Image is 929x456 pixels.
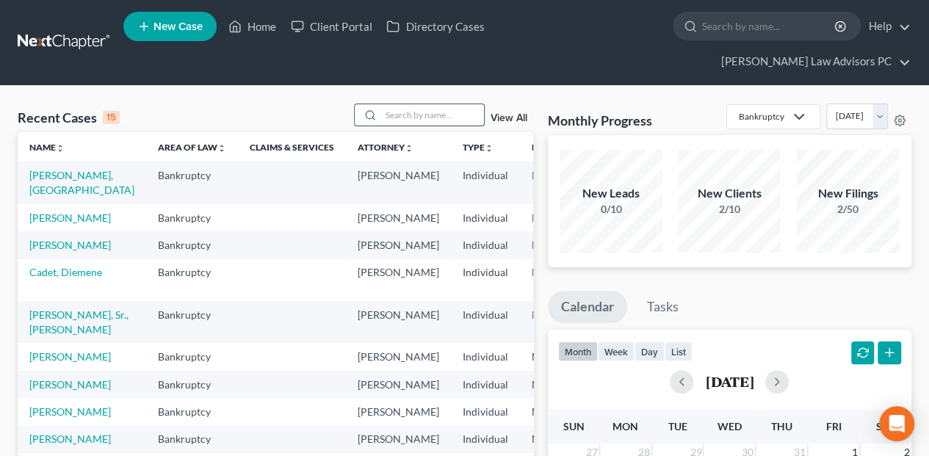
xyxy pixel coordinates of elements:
[346,162,451,203] td: [PERSON_NAME]
[520,162,592,203] td: MAB
[221,13,283,40] a: Home
[451,371,520,398] td: Individual
[879,406,914,441] div: Open Intercom Messenger
[717,420,742,433] span: Wed
[346,231,451,258] td: [PERSON_NAME]
[665,341,693,361] button: list
[771,420,792,433] span: Thu
[451,426,520,453] td: Individual
[520,426,592,453] td: MAB
[520,231,592,258] td: MAB
[705,374,753,389] h2: [DATE]
[346,371,451,398] td: [PERSON_NAME]
[146,343,238,370] td: Bankruptcy
[29,169,134,196] a: [PERSON_NAME], [GEOGRAPHIC_DATA]
[451,343,520,370] td: Individual
[346,398,451,425] td: [PERSON_NAME]
[29,211,111,224] a: [PERSON_NAME]
[146,259,238,301] td: Bankruptcy
[520,204,592,231] td: MAB
[668,420,687,433] span: Tue
[548,112,652,129] h3: Monthly Progress
[634,291,692,323] a: Tasks
[598,341,635,361] button: week
[532,142,580,153] a: Districtunfold_more
[485,144,494,153] i: unfold_more
[702,12,836,40] input: Search by name...
[861,13,911,40] a: Help
[520,301,592,343] td: MAB
[379,13,491,40] a: Directory Cases
[451,301,520,343] td: Individual
[520,398,592,425] td: MAB
[146,204,238,231] td: Bankruptcy
[18,109,120,126] div: Recent Cases
[158,142,226,153] a: Area of Lawunfold_more
[548,291,627,323] a: Calendar
[463,142,494,153] a: Typeunfold_more
[796,202,899,217] div: 2/50
[29,239,111,251] a: [PERSON_NAME]
[346,204,451,231] td: [PERSON_NAME]
[346,259,451,301] td: [PERSON_NAME]
[217,144,226,153] i: unfold_more
[635,341,665,361] button: day
[451,231,520,258] td: Individual
[405,144,413,153] i: unfold_more
[346,426,451,453] td: [PERSON_NAME]
[491,113,527,123] a: View All
[825,420,841,433] span: Fri
[346,343,451,370] td: [PERSON_NAME]
[358,142,413,153] a: Attorneyunfold_more
[451,204,520,231] td: Individual
[146,231,238,258] td: Bankruptcy
[796,185,899,202] div: New Filings
[29,350,111,363] a: [PERSON_NAME]
[146,301,238,343] td: Bankruptcy
[146,426,238,453] td: Bankruptcy
[678,202,781,217] div: 2/10
[563,420,584,433] span: Sun
[558,341,598,361] button: month
[520,259,592,301] td: MAB
[560,185,662,202] div: New Leads
[678,185,781,202] div: New Clients
[29,405,111,418] a: [PERSON_NAME]
[29,378,111,391] a: [PERSON_NAME]
[520,371,592,398] td: MAB
[520,343,592,370] td: MAB
[146,371,238,398] td: Bankruptcy
[29,308,129,336] a: [PERSON_NAME], Sr., [PERSON_NAME]
[283,13,379,40] a: Client Portal
[612,420,638,433] span: Mon
[560,202,662,217] div: 0/10
[451,398,520,425] td: Individual
[146,398,238,425] td: Bankruptcy
[29,142,65,153] a: Nameunfold_more
[381,104,484,126] input: Search by name...
[451,259,520,301] td: Individual
[238,132,346,162] th: Claims & Services
[56,144,65,153] i: unfold_more
[153,21,203,32] span: New Case
[29,266,102,278] a: Cadet, Diemene
[876,420,894,433] span: Sat
[103,111,120,124] div: 15
[451,162,520,203] td: Individual
[714,48,911,75] a: [PERSON_NAME] Law Advisors PC
[146,162,238,203] td: Bankruptcy
[739,110,784,123] div: Bankruptcy
[346,301,451,343] td: [PERSON_NAME]
[29,433,111,445] a: [PERSON_NAME]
